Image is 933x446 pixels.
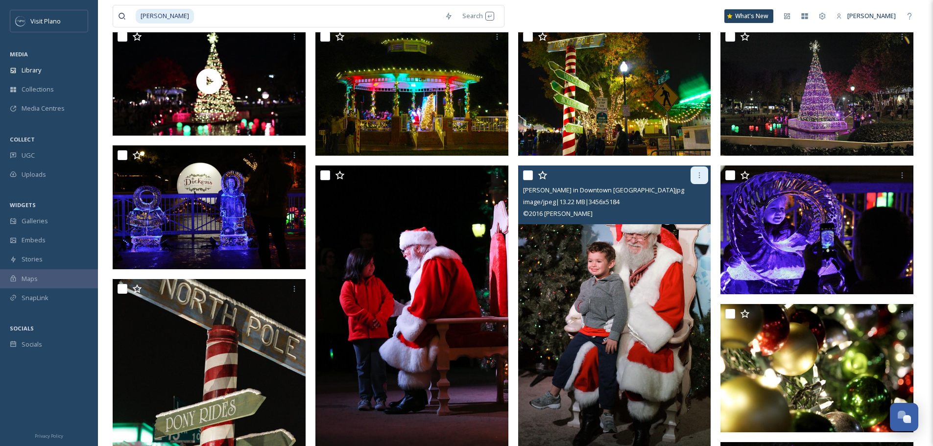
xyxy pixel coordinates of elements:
span: Library [22,66,41,75]
span: WIDGETS [10,201,36,209]
button: Open Chat [890,403,918,431]
span: COLLECT [10,136,35,143]
span: [PERSON_NAME] [136,9,194,23]
span: Galleries [22,216,48,226]
img: Dickens in Downtown Plano.jpg [113,145,306,270]
span: Media Centres [22,104,65,113]
span: Socials [22,340,42,349]
img: Dickens in Downtown Plano.jpg [315,27,508,156]
span: Embeds [22,235,46,245]
span: Stories [22,255,43,264]
span: © 2016 [PERSON_NAME] [523,209,593,218]
img: Dickens in Downtown Plano.jpg [720,304,913,432]
img: Dickens in Downtown Plano.jpg [518,27,711,156]
span: SOCIALS [10,325,34,332]
span: [PERSON_NAME] [847,11,896,20]
span: Maps [22,274,38,283]
a: [PERSON_NAME] [831,6,901,25]
span: Uploads [22,170,46,179]
a: Privacy Policy [35,429,63,441]
div: Search [457,6,499,25]
img: Dickens in Downtown Plano.jpg [720,165,913,294]
img: thumbnail [113,27,306,136]
span: UGC [22,151,35,160]
a: What's New [724,9,773,23]
span: MEDIA [10,50,28,58]
span: [PERSON_NAME] in Downtown [GEOGRAPHIC_DATA]jpg [523,186,684,194]
span: image/jpeg | 13.22 MB | 3456 x 5184 [523,197,620,206]
span: SnapLink [22,293,48,303]
img: images.jpeg [16,16,25,26]
span: Visit Plano [30,17,61,25]
img: Dickens in Downtown Plano.jpg [720,27,913,156]
span: Privacy Policy [35,433,63,439]
span: Collections [22,85,54,94]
